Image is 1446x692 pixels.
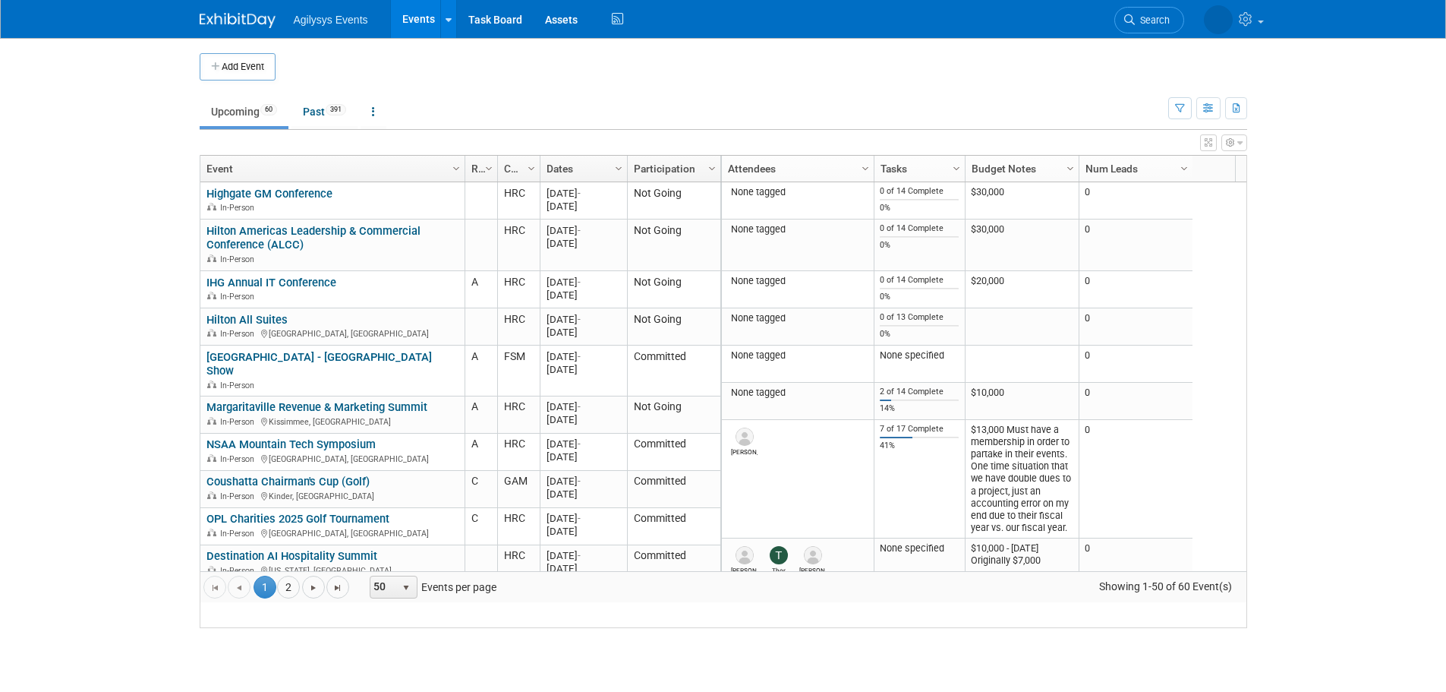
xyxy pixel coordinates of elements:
[965,420,1079,539] td: $13,000 Must have a membership in order to partake in their events. One time situation that we ha...
[880,329,959,340] div: 0%
[547,413,620,426] div: [DATE]
[627,471,720,508] td: Committed
[206,564,458,577] div: [US_STATE], [GEOGRAPHIC_DATA]
[450,163,462,175] span: Column Settings
[277,576,300,599] a: 2
[731,446,758,456] div: Lindsey Fundine
[206,276,336,289] a: IHG Annual IT Conference
[1064,163,1076,175] span: Column Settings
[220,292,259,302] span: In-Person
[578,276,581,288] span: -
[578,513,581,524] span: -
[547,156,617,182] a: Dates
[206,512,389,526] a: OPL Charities 2025 Golf Tournament
[1114,7,1184,33] a: Search
[547,326,620,339] div: [DATE]
[965,182,1079,220] td: $30,000
[1079,220,1192,271] td: 0
[497,397,540,434] td: HRC
[326,576,349,599] a: Go to the last page
[523,156,540,179] a: Column Settings
[1079,346,1192,383] td: 0
[965,383,1079,420] td: $10,000
[627,182,720,220] td: Not Going
[1079,182,1192,220] td: 0
[880,292,959,302] div: 0%
[206,549,377,563] a: Destination AI Hospitality Summit
[547,276,620,289] div: [DATE]
[704,156,720,179] a: Column Settings
[206,526,458,539] div: [GEOGRAPHIC_DATA], [GEOGRAPHIC_DATA]
[547,400,620,413] div: [DATE]
[881,156,955,182] a: Tasks
[627,545,720,583] td: Committed
[207,254,216,262] img: In-Person Event
[206,475,370,488] a: Coushatta Chairman's Cup (Golf)
[220,381,259,390] span: In-Person
[727,275,868,287] div: None tagged
[207,417,216,425] img: In-Person Event
[370,577,396,598] span: 50
[804,546,822,564] img: David Bain
[220,203,259,213] span: In-Person
[207,292,216,299] img: In-Person Event
[220,254,259,264] span: In-Person
[291,97,358,126] a: Past391
[480,156,497,179] a: Column Settings
[965,220,1079,271] td: $30,000
[799,564,826,574] div: David Bain
[1176,156,1192,179] a: Column Settings
[220,329,259,339] span: In-Person
[727,186,868,198] div: None tagged
[736,546,754,564] img: Robert Egan
[547,313,620,326] div: [DATE]
[627,508,720,545] td: Committed
[765,564,792,574] div: Thor Hansen
[203,576,226,599] a: Go to the first page
[260,104,277,115] span: 60
[880,349,959,362] div: None specified
[770,546,788,564] img: Thor Hansen
[1204,5,1233,34] img: Jen Reeves
[206,400,427,414] a: Margaritaville Revenue & Marketing Summit
[1178,163,1190,175] span: Column Settings
[547,562,620,575] div: [DATE]
[736,428,754,446] img: Lindsey Fundine
[497,346,540,397] td: FSM
[465,271,497,308] td: A
[728,156,864,182] a: Attendees
[206,438,376,451] a: NSAA Mountain Tech Symposium
[465,346,497,397] td: A
[465,397,497,434] td: A
[465,508,497,545] td: C
[547,549,620,562] div: [DATE]
[1085,156,1183,182] a: Num Leads
[228,576,250,599] a: Go to the previous page
[497,220,540,271] td: HRC
[302,576,325,599] a: Go to the next page
[880,441,959,451] div: 41%
[332,582,344,594] span: Go to the last page
[880,312,959,323] div: 0 of 13 Complete
[497,434,540,471] td: HRC
[448,156,465,179] a: Column Settings
[209,582,221,594] span: Go to the first page
[965,539,1079,580] td: $10,000 - [DATE] Originally $7,000
[948,156,965,179] a: Column Settings
[206,224,421,252] a: Hilton Americas Leadership & Commercial Conference (ALCC)
[220,529,259,539] span: In-Person
[578,476,581,487] span: -
[547,289,620,302] div: [DATE]
[727,223,868,235] div: None tagged
[1079,383,1192,420] td: 0
[206,327,458,340] div: [GEOGRAPHIC_DATA], [GEOGRAPHIC_DATA]
[294,14,368,26] span: Agilysys Events
[965,271,1079,308] td: $20,000
[497,271,540,308] td: HRC
[200,97,288,126] a: Upcoming60
[233,582,245,594] span: Go to the previous page
[547,237,620,250] div: [DATE]
[547,187,620,200] div: [DATE]
[578,401,581,412] span: -
[972,156,1069,182] a: Budget Notes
